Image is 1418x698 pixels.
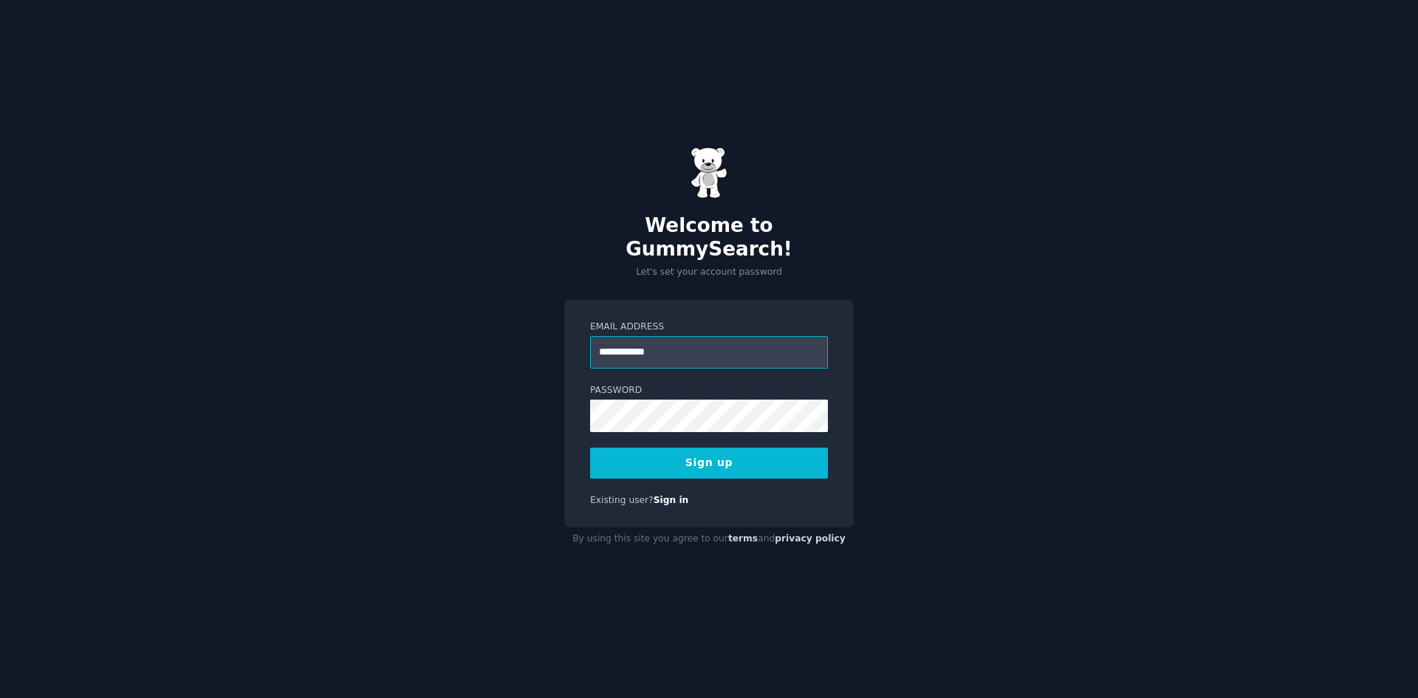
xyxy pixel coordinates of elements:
label: Email Address [590,321,828,334]
a: terms [728,533,758,544]
img: Gummy Bear [691,147,727,199]
a: Sign in [654,495,689,505]
div: By using this site you agree to our and [564,527,854,551]
h2: Welcome to GummySearch! [564,214,854,261]
span: Existing user? [590,495,654,505]
label: Password [590,384,828,397]
button: Sign up [590,448,828,479]
a: privacy policy [775,533,846,544]
p: Let's set your account password [564,266,854,279]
